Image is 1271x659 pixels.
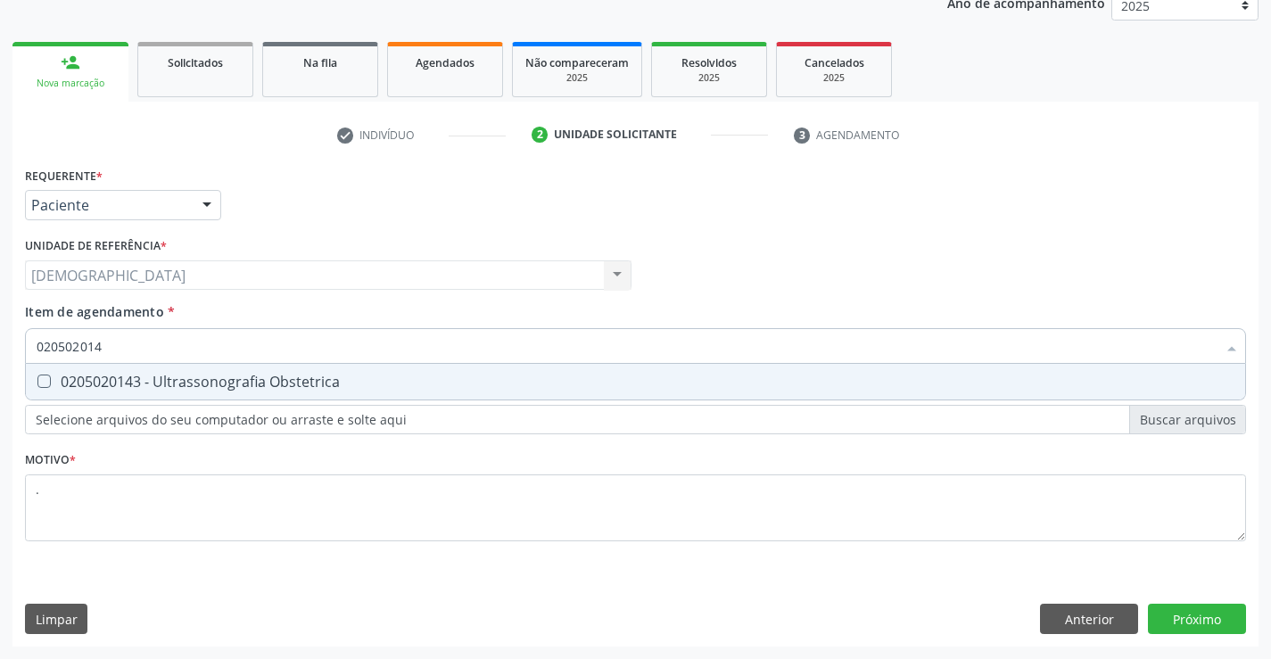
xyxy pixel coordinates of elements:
button: Próximo [1148,604,1246,634]
span: Não compareceram [525,55,629,70]
span: Paciente [31,196,185,214]
div: 2025 [789,71,879,85]
span: Na fila [303,55,337,70]
div: Unidade solicitante [554,127,677,143]
span: Agendados [416,55,475,70]
input: Buscar por procedimentos [37,328,1217,364]
div: 2 [532,127,548,143]
span: Solicitados [168,55,223,70]
div: 2025 [664,71,754,85]
span: Cancelados [805,55,864,70]
label: Requerente [25,162,103,190]
label: Unidade de referência [25,233,167,260]
div: person_add [61,53,80,72]
span: Resolvidos [681,55,737,70]
button: Limpar [25,604,87,634]
button: Anterior [1040,604,1138,634]
label: Motivo [25,447,76,474]
div: Nova marcação [25,77,116,90]
div: 0205020143 - Ultrassonografia Obstetrica [37,375,1234,389]
div: 2025 [525,71,629,85]
span: Item de agendamento [25,303,164,320]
